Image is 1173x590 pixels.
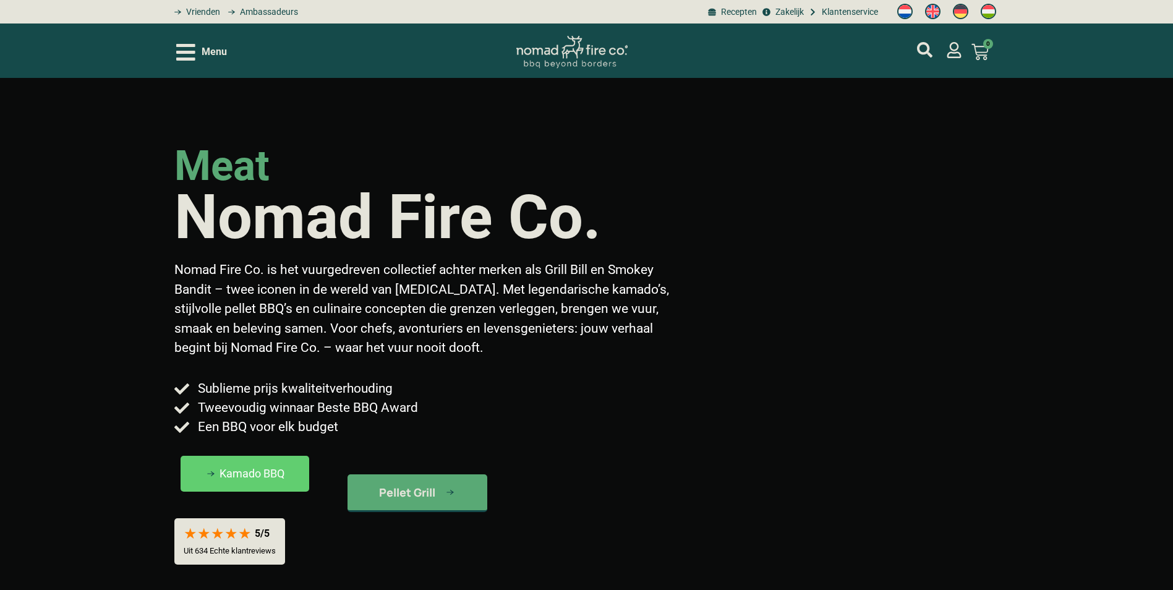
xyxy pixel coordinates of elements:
[718,6,757,19] span: Recepten
[176,41,227,63] div: Open/Close Menu
[947,1,975,23] a: Switch to Duits
[917,42,932,58] a: mijn account
[981,4,996,19] img: Hongaars
[183,6,220,19] span: Vrienden
[195,417,338,437] span: Een BBQ voor elk budget
[760,6,803,19] a: grill bill zakeljk
[807,6,878,19] a: grill bill klantenservice
[919,1,947,23] a: Switch to Engels
[170,6,220,19] a: grill bill vrienden
[184,546,276,555] p: Uit 634 Echte klantreviews
[975,1,1002,23] a: Switch to Hongaars
[174,145,270,187] h2: meat
[946,42,962,58] a: mijn account
[237,6,298,19] span: Ambassadeurs
[348,474,487,512] a: kamado bbq
[255,528,270,539] div: 5/5
[925,4,941,19] img: Engels
[983,39,993,49] span: 0
[706,6,757,19] a: BBQ recepten
[953,4,968,19] img: Duits
[957,36,1004,68] a: 0
[195,398,418,417] span: Tweevoudig winnaar Beste BBQ Award
[223,6,297,19] a: grill bill ambassadors
[819,6,878,19] span: Klantenservice
[379,487,435,498] span: Pellet Grill
[202,45,227,59] span: Menu
[897,4,913,19] img: Nederlands
[220,468,284,479] span: Kamado BBQ
[174,260,677,358] p: Nomad Fire Co. is het vuurgedreven collectief achter merken als Grill Bill en Smokey Bandit – twe...
[195,379,393,398] span: Sublieme prijs kwaliteitverhouding
[181,456,309,492] a: kamado bbq
[174,187,601,248] h1: Nomad Fire Co.
[772,6,804,19] span: Zakelijk
[516,36,628,69] img: Nomad Logo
